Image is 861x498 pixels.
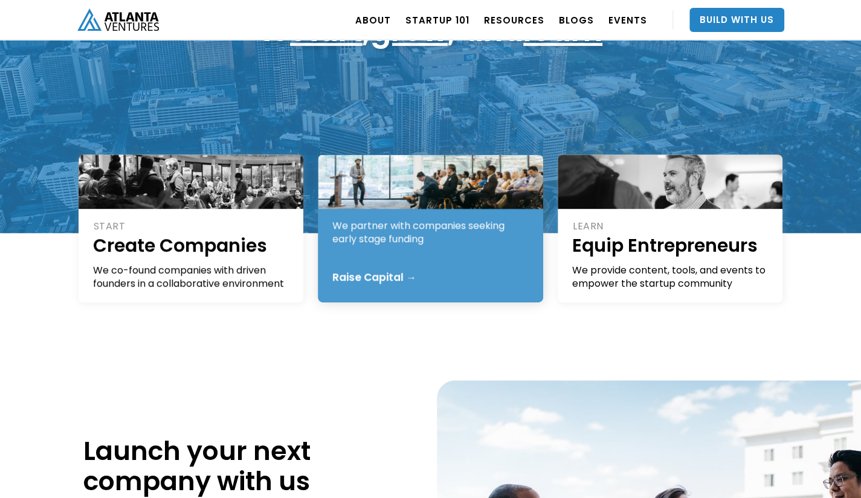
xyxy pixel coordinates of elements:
div: START [94,220,291,233]
h1: Equip Entrepreneurs [572,233,770,258]
a: STARTCreate CompaniesWe co-found companies with driven founders in a collaborative environment [79,155,304,302]
h1: Fund Founders [332,188,530,213]
a: RESOURCES [484,3,544,37]
a: ABOUT [355,3,391,37]
div: LEARN [573,220,770,233]
a: LEARNEquip EntrepreneursWe provide content, tools, and events to empower the startup community [558,155,783,302]
h1: Launch your next company with us [83,436,419,496]
a: Startup 101 [405,3,469,37]
div: We co-found companies with driven founders in a collaborative environment [93,264,291,290]
a: Build With Us [689,8,784,32]
a: GROWFund FoundersWe partner with companies seeking early stage fundingRaise Capital → [318,155,543,302]
h1: Create Companies [93,233,291,258]
div: Raise Capital → [332,271,416,283]
a: BLOGS [559,3,594,37]
div: We partner with companies seeking early stage funding [332,219,530,246]
a: EVENTS [608,3,647,37]
div: We provide content, tools, and events to empower the startup community [572,264,770,290]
